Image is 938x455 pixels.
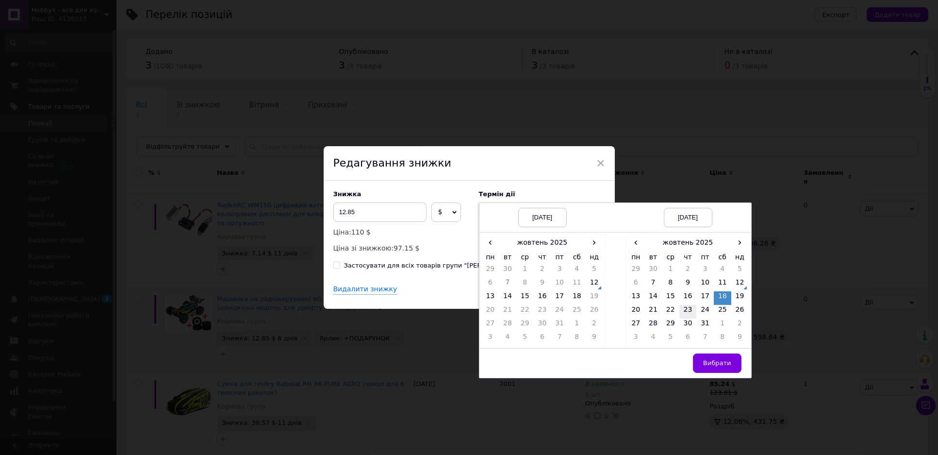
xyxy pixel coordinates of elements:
[516,305,534,319] td: 22
[534,332,551,346] td: 6
[586,278,603,291] td: 12
[586,305,603,319] td: 26
[627,305,645,319] td: 20
[627,319,645,332] td: 27
[518,208,567,227] div: [DATE]
[482,236,499,250] span: ‹
[644,305,662,319] td: 21
[644,236,731,250] th: жовтень 2025
[714,291,731,305] td: 18
[499,264,516,278] td: 30
[438,208,443,216] span: $
[534,250,551,264] th: чт
[534,278,551,291] td: 9
[696,264,714,278] td: 3
[693,354,741,373] button: Вибрати
[627,332,645,346] td: 3
[627,291,645,305] td: 13
[586,291,603,305] td: 19
[586,236,603,250] span: ›
[679,264,697,278] td: 2
[679,278,697,291] td: 9
[627,250,645,264] th: пн
[534,291,551,305] td: 16
[696,305,714,319] td: 24
[644,264,662,278] td: 30
[731,332,749,346] td: 9
[644,319,662,332] td: 28
[679,305,697,319] td: 23
[394,244,419,252] span: 97.15 $
[696,332,714,346] td: 7
[516,291,534,305] td: 15
[586,250,603,264] th: нд
[499,236,586,250] th: жовтень 2025
[551,278,568,291] td: 10
[644,291,662,305] td: 14
[731,264,749,278] td: 5
[482,250,499,264] th: пн
[662,332,679,346] td: 5
[662,305,679,319] td: 22
[479,190,605,198] label: Термін дії
[568,291,586,305] td: 18
[586,319,603,332] td: 2
[516,264,534,278] td: 1
[499,250,516,264] th: вт
[482,319,499,332] td: 27
[627,278,645,291] td: 6
[627,264,645,278] td: 29
[568,264,586,278] td: 4
[333,243,469,253] p: Ціна зі знижкою:
[333,227,469,237] p: Ціна:
[534,319,551,332] td: 30
[644,278,662,291] td: 7
[731,278,749,291] td: 12
[662,278,679,291] td: 8
[696,278,714,291] td: 10
[714,305,731,319] td: 25
[551,264,568,278] td: 3
[499,319,516,332] td: 28
[596,155,605,171] span: ×
[644,250,662,264] th: вт
[586,332,603,346] td: 9
[568,250,586,264] th: сб
[696,319,714,332] td: 31
[679,291,697,305] td: 16
[516,278,534,291] td: 8
[703,359,731,367] span: Вибрати
[499,305,516,319] td: 21
[551,332,568,346] td: 7
[333,157,451,169] span: Редагування знижки
[662,291,679,305] td: 15
[714,264,731,278] td: 4
[679,332,697,346] td: 6
[333,285,397,295] div: Видалити знижку
[714,278,731,291] td: 11
[679,319,697,332] td: 30
[516,319,534,332] td: 29
[627,236,645,250] span: ‹
[482,332,499,346] td: 3
[731,319,749,332] td: 2
[568,319,586,332] td: 1
[586,264,603,278] td: 5
[731,291,749,305] td: 19
[551,291,568,305] td: 17
[551,250,568,264] th: пт
[499,291,516,305] td: 14
[534,264,551,278] td: 2
[696,291,714,305] td: 17
[568,305,586,319] td: 25
[351,228,371,236] span: 110 $
[333,202,427,222] input: 0
[568,278,586,291] td: 11
[696,250,714,264] th: пт
[482,291,499,305] td: 13
[499,278,516,291] td: 7
[551,305,568,319] td: 24
[344,261,543,270] div: Застосувати для всіх товарів групи "[PERSON_NAME] група"
[714,250,731,264] th: сб
[731,250,749,264] th: нд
